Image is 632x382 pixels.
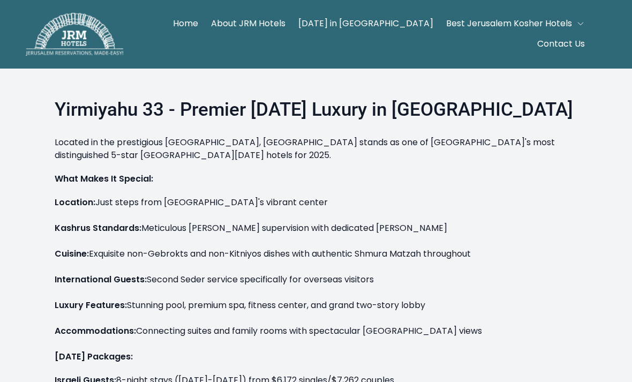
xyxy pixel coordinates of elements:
[55,350,133,363] strong: [DATE] Packages:
[55,99,577,125] h2: Yirmiyahu 33 - Premier [DATE] Luxury in [GEOGRAPHIC_DATA]
[55,222,141,234] strong: Kashrus Standards:
[55,248,89,260] strong: Cuisine:
[537,34,585,54] a: Contact Us
[446,14,585,33] button: Best Jerusalem Kosher Hotels
[55,273,147,286] strong: International Guests:
[55,136,577,162] p: Located in the prestigious [GEOGRAPHIC_DATA], [GEOGRAPHIC_DATA] stands as one of [GEOGRAPHIC_DATA...
[55,325,136,337] strong: Accommodations:
[26,13,123,56] img: JRM Hotels
[55,299,127,311] strong: Luxury Features:
[298,14,433,33] a: [DATE] in [GEOGRAPHIC_DATA]
[55,173,153,185] strong: What Makes It Special:
[211,14,285,33] a: About JRM Hotels
[55,196,95,208] strong: Location:
[55,196,577,363] p: Just steps from [GEOGRAPHIC_DATA]'s vibrant center Meticulous [PERSON_NAME] supervision with dedi...
[446,17,572,30] span: Best Jerusalem Kosher Hotels
[173,14,198,33] a: Home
